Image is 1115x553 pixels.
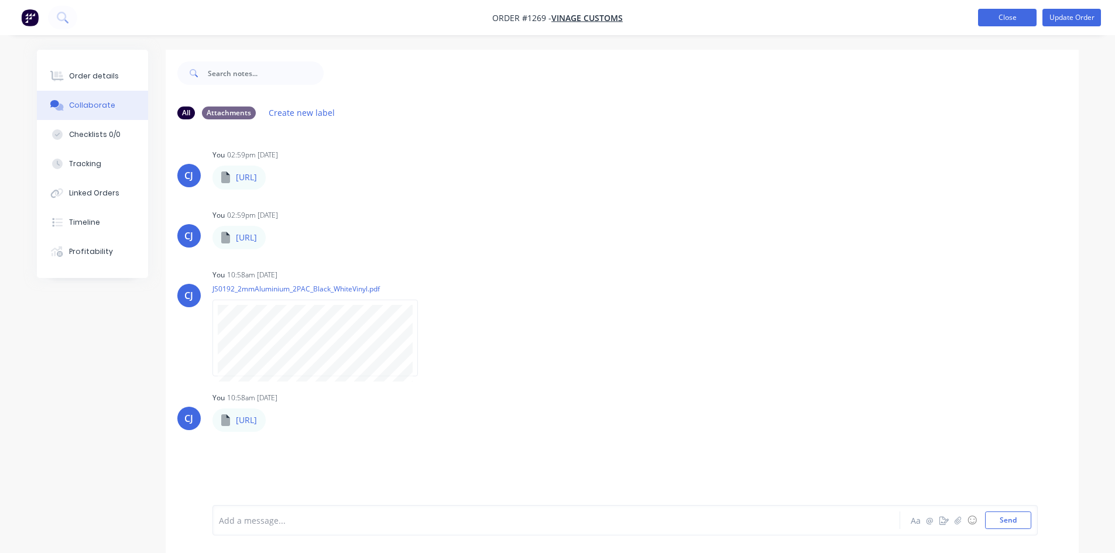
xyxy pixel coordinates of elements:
button: Send [985,511,1031,529]
button: Order details [37,61,148,91]
div: You [212,393,225,403]
a: Vinage Customs [551,12,623,23]
div: 10:58am [DATE] [227,270,277,280]
div: Checklists 0/0 [69,129,121,140]
div: CJ [184,288,193,303]
div: You [212,150,225,160]
button: ☺ [965,513,979,527]
button: Tracking [37,149,148,178]
button: Profitability [37,237,148,266]
button: Close [978,9,1037,26]
div: CJ [184,229,193,243]
button: Update Order [1042,9,1101,26]
span: Order #1269 - [492,12,551,23]
p: [URL] [236,171,257,183]
p: JS0192_2mmAluminium_2PAC_Black_WhiteVinyl.pdf [212,284,430,294]
button: Create new label [263,105,341,121]
div: CJ [184,411,193,425]
p: [URL] [236,232,257,243]
div: Order details [69,71,119,81]
div: 02:59pm [DATE] [227,150,278,160]
div: You [212,270,225,280]
p: [URL] [236,414,257,426]
button: @ [923,513,937,527]
div: CJ [184,169,193,183]
div: Linked Orders [69,188,119,198]
input: Search notes... [208,61,324,85]
div: Timeline [69,217,100,228]
button: Timeline [37,208,148,237]
div: Profitability [69,246,113,257]
img: Factory [21,9,39,26]
button: Checklists 0/0 [37,120,148,149]
button: Collaborate [37,91,148,120]
div: 10:58am [DATE] [227,393,277,403]
div: All [177,107,195,119]
div: You [212,210,225,221]
div: Tracking [69,159,101,169]
div: Collaborate [69,100,115,111]
button: Linked Orders [37,178,148,208]
button: Aa [909,513,923,527]
div: 02:59pm [DATE] [227,210,278,221]
div: Attachments [202,107,256,119]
